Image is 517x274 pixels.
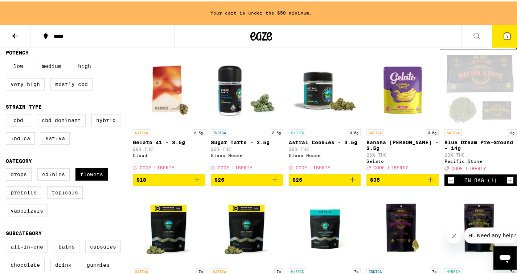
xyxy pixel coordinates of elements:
p: SATIVA [211,267,228,273]
span: CODE LIBERTY [296,164,331,169]
img: Gelato - Banana Runtz - 3.5g [366,52,439,124]
img: Glass House - Astral Cookies - 3.5g [289,52,361,124]
p: INDICA [366,267,384,273]
div: Cloud [133,152,205,156]
span: CODE LIBERTY [218,164,253,169]
label: Sativa [41,131,70,143]
label: Drink [50,257,76,270]
img: Glass House - Peanut Butter Breath Smalls - 7g [289,190,361,263]
a: Open page for Banana Runtz - 3.5g from Gelato [366,52,439,172]
p: HYBRID [444,267,462,273]
span: CODE LIBERTY [373,164,408,169]
p: 7g [196,267,205,273]
label: CBD Dominant [37,113,86,125]
p: 23% THC [444,151,517,156]
img: Glass House - Lilac Diesel Smalls - 7g [133,190,205,263]
p: Banana [PERSON_NAME] - 3.5g [366,138,439,150]
label: Capsules [85,239,121,251]
iframe: Message from company [464,226,517,242]
p: 14g [506,128,517,134]
label: Edibles [37,167,70,179]
label: All-In-One [6,239,48,251]
p: 3.5g [348,128,361,134]
a: Open page for Sugar Tarts - 3.5g from Glass House [211,52,283,172]
button: Add to bag [289,172,361,185]
div: In Bag (1) [464,176,497,182]
label: Very High [6,77,45,89]
span: CODE LIBERTY [140,164,175,169]
label: Drops [6,167,32,179]
span: $35 [370,176,380,181]
p: Sugar Tarts - 3.5g [211,138,283,144]
p: 7g [274,267,283,273]
a: Open page for Blue Dream Pre-Ground - 14g from Pacific Stone [444,52,517,173]
legend: Subcategory [6,229,42,235]
p: 7g [508,267,517,273]
span: $18 [136,176,146,181]
div: Glass House [211,152,283,156]
label: CBD [6,113,31,125]
p: HYBRID [289,267,306,273]
label: Chocolate [6,257,45,270]
img: Pacific Stone - 805 Glue - 7g [444,190,517,263]
p: Blue Dream Pre-Ground - 14g [444,138,517,150]
p: 28% THC [289,145,361,150]
p: 7g [430,267,439,273]
p: 7g [352,267,361,273]
img: Glass House - Sugar Tarts - 3.5g [211,52,283,124]
span: CODE LIBERTY [451,165,486,169]
legend: Strain Type [6,102,42,108]
p: 28% THC [133,145,205,150]
iframe: Close message [447,227,461,242]
label: Low [6,59,31,71]
p: Astral Cookies - 3.5g [289,138,361,144]
a: Open page for Astral Cookies - 3.5g from Glass House [289,52,361,172]
label: Flowers [75,167,108,179]
button: Increment [506,175,514,182]
label: Hybrid [91,113,120,125]
div: Glass House [289,152,361,156]
div: Gelato [366,157,439,162]
div: Pacific Stone [444,157,517,162]
legend: Category [6,157,32,162]
p: 3.5g [270,128,283,134]
p: 26% THC [211,145,283,150]
label: Medium [37,59,66,71]
p: INDICA [211,128,228,134]
label: Topicals [47,185,83,197]
p: SATIVA [366,128,384,134]
button: Add to bag [211,172,283,185]
label: Indica [6,131,35,143]
p: HYBRID [289,128,306,134]
p: SATIVA [444,128,462,134]
p: 26% THC [366,151,439,156]
img: Pacific Stone - Wedding Cake - 7g [366,190,439,263]
p: SATIVA [133,267,150,273]
p: 3.5g [426,128,439,134]
img: Cloud - Gelato 41 - 3.5g [133,52,205,124]
button: Add to bag [133,172,205,185]
label: Mostly CBD [50,77,93,89]
button: Add to bag [366,172,439,185]
p: 3.5g [192,128,205,134]
label: Gummies [82,257,114,270]
button: Decrement [447,175,455,182]
span: 1 [506,33,508,37]
span: $25 [292,176,302,181]
legend: Potency [6,48,29,54]
a: Open page for Gelato 41 - 3.5g from Cloud [133,52,205,172]
img: Glass House - Mafia Funeral - 7g [211,190,283,263]
label: High [72,59,97,71]
p: SATIVA [133,128,150,134]
label: Vaporizers [6,203,48,215]
p: Gelato 41 - 3.5g [133,138,205,144]
label: Prerolls [6,185,41,197]
iframe: Button to launch messaging window [493,245,517,268]
span: $25 [214,176,224,181]
label: Balms [54,239,79,251]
